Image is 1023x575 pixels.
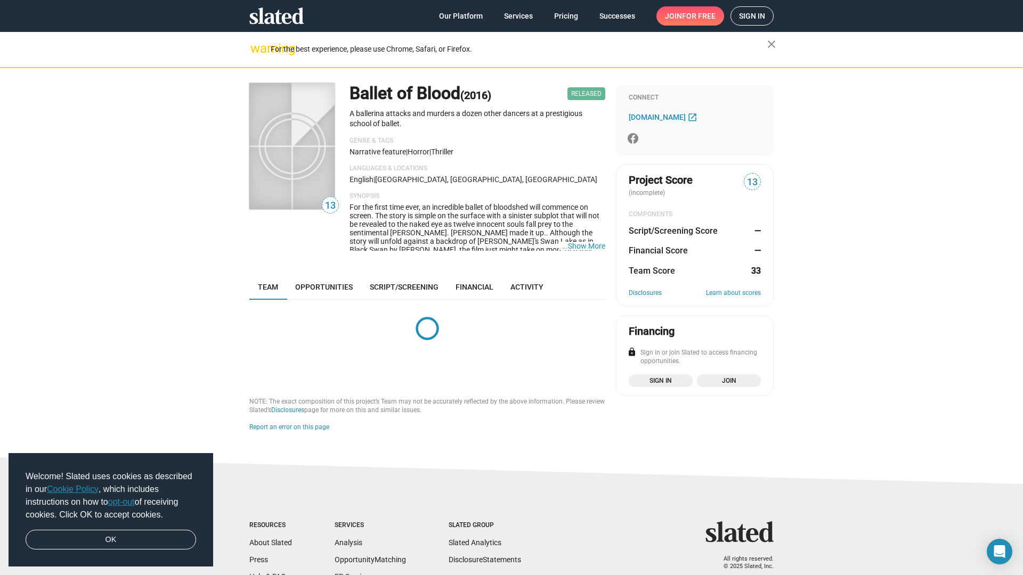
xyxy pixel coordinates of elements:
[295,283,353,291] span: Opportunities
[629,210,761,219] div: COMPONENTS
[249,538,292,547] a: About Slated
[350,192,605,201] p: Synopsis
[350,109,605,128] p: A ballerina attacks and murders a dozen other dancers at a prestigious school of ballet.
[765,38,778,51] mat-icon: close
[449,521,521,530] div: Slated Group
[47,484,99,494] a: Cookie Policy
[271,406,304,414] a: Disclosures
[350,203,605,322] span: For the first time ever, an incredible ballet of bloodshed will commence on screen. The story is ...
[350,137,605,145] p: Genre & Tags
[408,147,429,156] span: Horror
[629,349,761,366] div: Sign in or join Slated to access financing opportunities.
[629,94,761,102] div: Connect
[447,274,502,300] a: Financial
[687,112,697,122] mat-icon: open_in_new
[375,175,597,184] span: [GEOGRAPHIC_DATA], [GEOGRAPHIC_DATA], [GEOGRAPHIC_DATA]
[751,245,761,256] dd: —
[665,6,716,26] span: Join
[350,175,374,184] span: English
[108,497,135,506] a: opt-out
[335,538,362,547] a: Analysis
[682,6,716,26] span: for free
[510,283,543,291] span: Activity
[429,147,431,156] span: |
[697,374,761,387] a: Join
[591,6,644,26] a: Successes
[629,324,675,339] div: Financing
[249,555,268,564] a: Press
[26,470,196,521] span: Welcome! Slated uses cookies as described in our , which includes instructions on how to of recei...
[431,147,453,156] span: Thriller
[567,87,605,100] span: Released
[250,42,263,55] mat-icon: warning
[406,147,408,156] span: |
[730,6,774,26] a: Sign in
[557,242,568,250] span: …
[599,6,635,26] span: Successes
[431,6,491,26] a: Our Platform
[249,521,292,530] div: Resources
[249,423,329,432] button: Report an error on this page
[249,398,605,415] div: NOTE: The exact composition of this project’s Team may not be accurately reflected by the above i...
[629,113,686,121] span: [DOMAIN_NAME]
[350,165,605,173] p: Languages & Locations
[456,283,493,291] span: Financial
[504,6,533,26] span: Services
[546,6,587,26] a: Pricing
[629,225,718,236] dt: Script/Screening Score
[629,374,693,387] a: Sign in
[361,274,447,300] a: Script/Screening
[629,289,662,298] a: Disclosures
[258,283,278,291] span: Team
[627,347,637,357] mat-icon: lock
[449,538,501,547] a: Slated Analytics
[739,7,765,25] span: Sign in
[703,375,754,386] span: Join
[502,274,552,300] a: Activity
[987,539,1012,564] div: Open Intercom Messenger
[706,289,761,298] a: Learn about scores
[350,82,491,105] h1: Ballet of Blood
[350,147,406,156] span: Narrative feature
[629,245,688,256] dt: Financial Score
[287,274,361,300] a: Opportunities
[629,189,667,196] span: (incomplete)
[629,173,693,187] span: Project Score
[374,175,375,184] span: |
[449,555,521,564] a: DisclosureStatements
[9,453,213,567] div: cookieconsent
[370,283,439,291] span: Script/Screening
[271,42,767,56] div: For the best experience, please use Chrome, Safari, or Firefox.
[249,274,287,300] a: Team
[744,175,760,190] span: 13
[26,530,196,550] a: dismiss cookie message
[439,6,483,26] span: Our Platform
[751,225,761,236] dd: —
[629,111,700,124] a: [DOMAIN_NAME]
[751,265,761,276] dd: 33
[322,199,338,213] span: 13
[335,521,406,530] div: Services
[656,6,724,26] a: Joinfor free
[568,242,605,250] button: …Show More
[335,555,406,564] a: OpportunityMatching
[712,555,774,571] p: All rights reserved. © 2025 Slated, Inc.
[635,375,686,386] span: Sign in
[460,89,491,102] span: (2016)
[629,265,675,276] dt: Team Score
[554,6,578,26] span: Pricing
[496,6,541,26] a: Services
